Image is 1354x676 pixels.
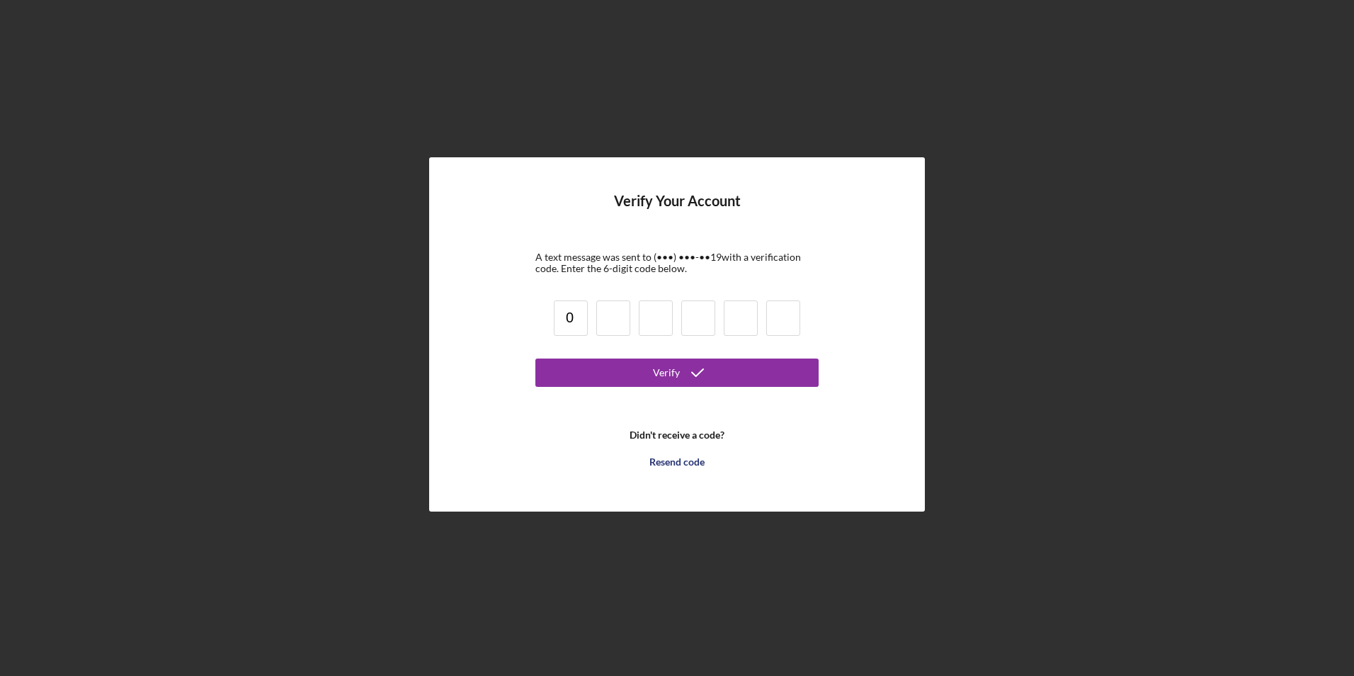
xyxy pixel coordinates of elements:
button: Resend code [535,448,819,476]
h4: Verify Your Account [614,193,741,230]
div: Resend code [649,448,705,476]
b: Didn't receive a code? [630,429,724,441]
div: Verify [653,359,680,387]
div: A text message was sent to (•••) •••-•• 19 with a verification code. Enter the 6-digit code below. [535,252,819,274]
button: Verify [535,359,819,387]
